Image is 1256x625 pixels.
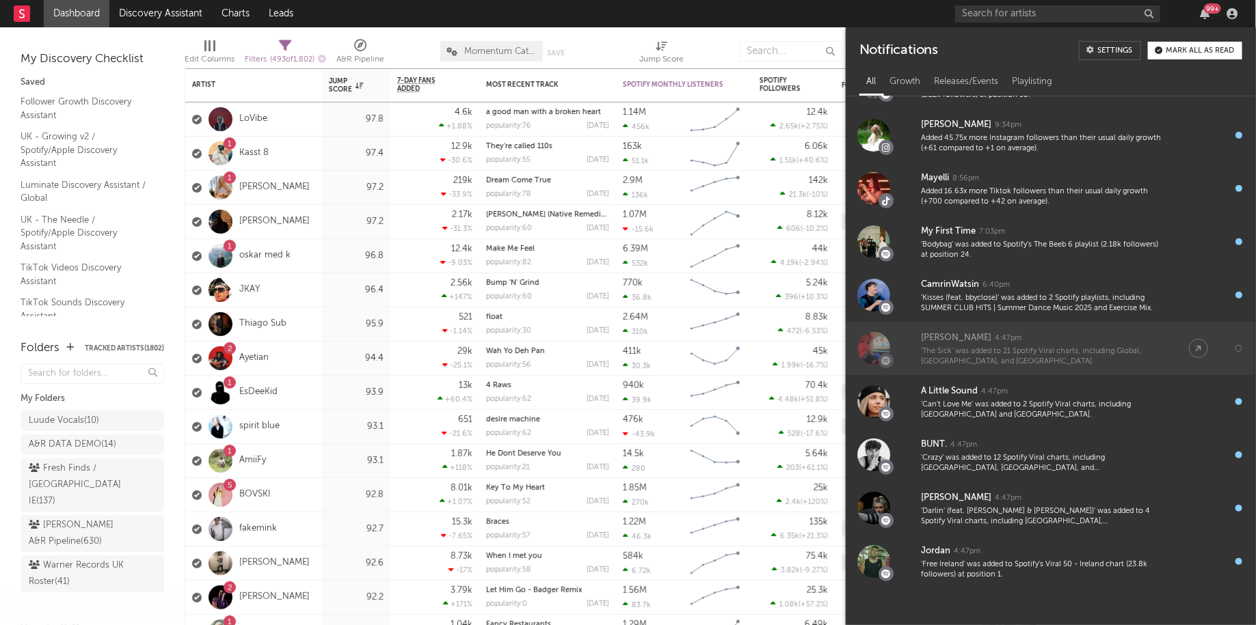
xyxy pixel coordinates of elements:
[921,506,1162,527] div: 'Darlin' (feat. [PERSON_NAME] & [PERSON_NAME])' was added to 4 Spotify Viral charts, including [G...
[801,260,826,267] span: -2.94 %
[684,410,746,444] svg: Chart title
[921,277,979,293] div: CamrinWatsin
[438,395,472,404] div: +60.4 %
[859,70,883,94] div: All
[85,345,164,352] button: Tracked Artists(1802)
[921,543,950,559] div: Jordan
[21,74,164,91] div: Saved
[239,523,277,535] a: fakemink
[587,327,609,335] div: [DATE]
[486,293,532,301] div: popularity: 60
[457,347,472,356] div: 29k
[921,330,991,346] div: [PERSON_NAME]
[623,122,650,131] div: 456k
[245,34,326,74] div: Filters(493 of 1,802)
[21,458,164,512] a: Fresh Finds / [GEOGRAPHIC_DATA] IE(137)
[587,532,609,540] div: [DATE]
[486,382,511,389] a: 4 Raws
[329,350,384,367] div: 94.4
[329,77,363,94] div: Jump Score
[486,211,634,219] a: [PERSON_NAME] (Native Remedies Remix)
[451,142,472,151] div: 12.9k
[21,178,150,206] a: Luminate Discovery Assistant / Global
[1166,47,1234,55] div: Mark all as read
[921,383,978,400] div: A Little Sound
[846,109,1256,162] a: [PERSON_NAME]9:34pmAdded 45.75x more Instagram followers than their usual daily growth (+61 compa...
[442,292,472,301] div: +147 %
[587,122,609,130] div: [DATE]
[486,361,531,369] div: popularity: 56
[486,348,609,355] div: Wah Yo Deh Pan
[440,156,472,165] div: -30.6 %
[806,279,828,288] div: 5.24k
[587,293,609,301] div: [DATE]
[239,557,310,569] a: [PERSON_NAME]
[239,421,280,432] a: spirit blue
[486,348,545,355] a: Wah Yo Deh Pan
[780,533,799,540] span: 6.35k
[587,395,609,403] div: [DATE]
[440,258,472,267] div: -9.03 %
[486,553,542,560] a: When I met you
[486,484,609,492] div: Key To My Heart
[548,49,565,57] button: Save
[805,313,828,322] div: 8.83k
[486,553,609,560] div: When I met you
[769,395,828,404] div: ( )
[954,546,980,557] div: 4:47pm
[771,156,828,165] div: ( )
[921,133,1162,154] div: Added 45.75x more Instagram followers than their usual daily growth (+61 compared to +1 on average).
[486,143,552,150] a: They're called 110s
[807,108,828,117] div: 12.4k
[329,180,384,196] div: 97.2
[883,70,927,94] div: Growth
[803,499,826,506] span: +120 %
[846,215,1256,268] a: My First Time7:03pm'Bodybag' was added to Spotify's The Beeb 6 playlist (2.18k followers) at posi...
[981,387,1008,397] div: 4:47pm
[803,362,826,370] span: -16.7 %
[21,411,164,431] a: Luude Vocals(10)
[486,279,539,287] a: Bump 'N' Grind
[785,294,799,301] span: 396
[449,566,472,574] div: -17 %
[442,224,472,233] div: -31.3 %
[465,47,536,56] span: Momentum Catch-All
[486,177,551,184] a: Dream Come True
[684,444,746,478] svg: Chart title
[451,484,472,492] div: 8.01k
[684,239,746,273] svg: Chart title
[486,382,609,389] div: 4 Raws
[441,190,472,199] div: -33.9 %
[623,464,645,473] div: 280
[842,418,961,434] div: [PERSON_NAME] A&R Pipeline (630)
[806,552,828,561] div: 75.4k
[684,546,746,581] svg: Chart title
[21,295,150,323] a: TikTok Sounds Discovery Assistant
[777,224,828,233] div: ( )
[451,449,472,458] div: 1.87k
[486,109,609,116] div: a good man with a broken heart
[789,191,807,199] span: 21.3k
[486,430,531,437] div: popularity: 62
[777,463,828,472] div: ( )
[21,434,164,455] a: A&R DATA DEMO(14)
[441,531,472,540] div: -7.65 %
[29,517,125,550] div: [PERSON_NAME] A&R Pipeline ( 630 )
[1200,8,1210,19] button: 99+
[623,532,652,541] div: 46.3k
[329,419,384,435] div: 93.1
[623,176,643,185] div: 2.9M
[239,592,310,603] a: [PERSON_NAME]
[486,245,609,253] div: Make Me Feel
[684,171,746,205] svg: Chart title
[329,453,384,469] div: 93.1
[486,450,561,458] a: He Dont Deserve You
[801,294,826,301] span: +10.3 %
[950,440,977,450] div: 4:47pm
[486,416,609,423] div: desire machine
[1097,47,1132,55] div: Settings
[486,464,530,471] div: popularity: 21
[786,499,801,506] span: 2.4k
[846,162,1256,215] a: Mayelli8:56pmAdded 16.63x more Tiktok followers than their usual daily growth (+700 compared to +...
[486,587,583,594] a: Let Him Go - Badger Remix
